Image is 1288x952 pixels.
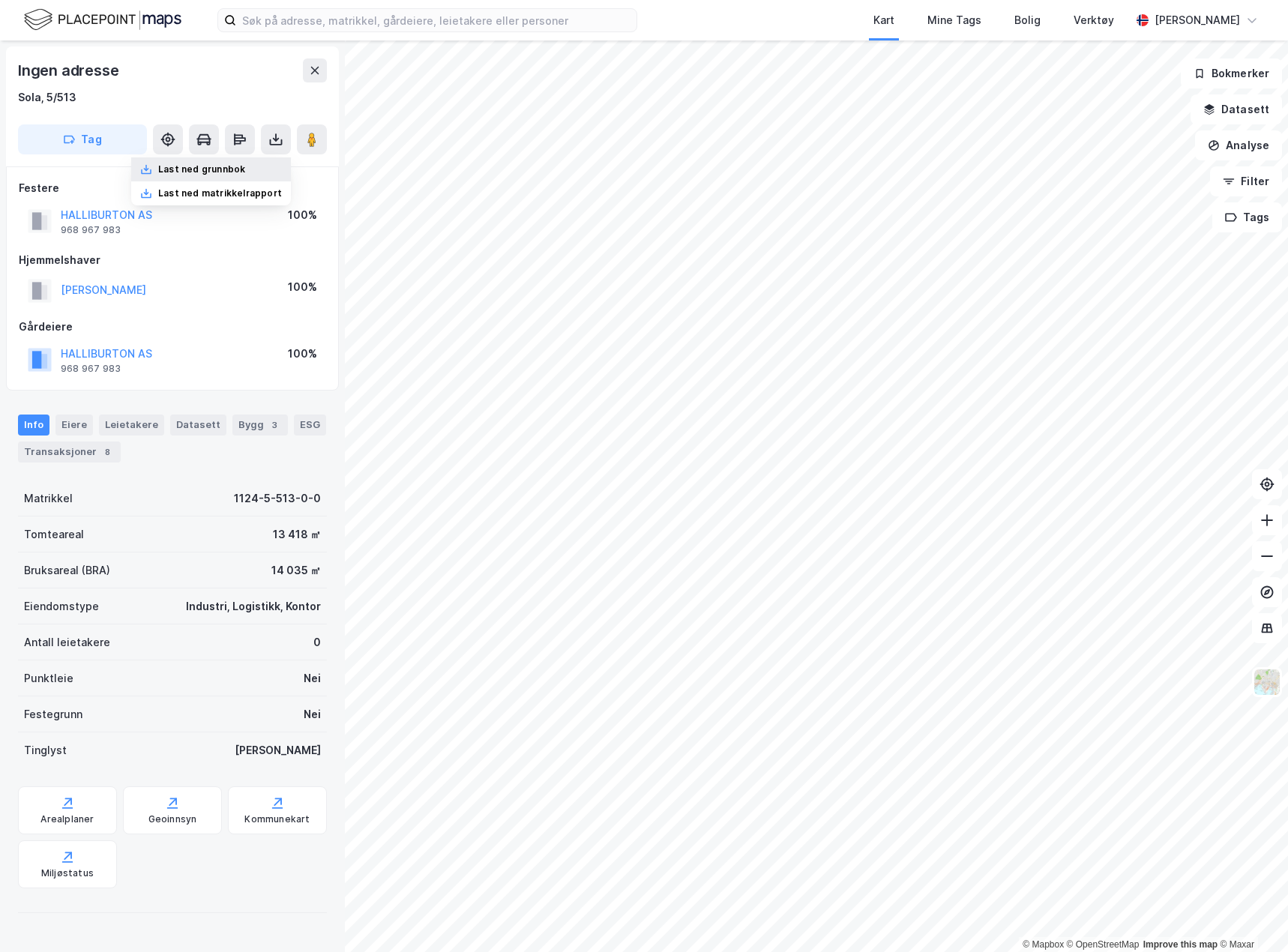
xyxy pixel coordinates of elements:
[158,187,282,199] div: Last ned matrikkelrapport
[288,278,317,296] div: 100%
[24,525,84,543] div: Tomteareal
[99,415,164,436] div: Leietakere
[41,867,94,879] div: Miljøstatus
[1213,880,1288,952] div: Kontrollprogram for chat
[244,813,310,825] div: Kommunekart
[100,445,115,460] div: 8
[1155,11,1240,29] div: [PERSON_NAME]
[61,363,121,375] div: 968 967 983
[19,318,326,336] div: Gårdeiere
[267,418,282,433] div: 3
[232,415,288,436] div: Bygg
[234,489,321,507] div: 1124-5-513-0-0
[288,206,317,224] div: 100%
[40,813,94,825] div: Arealplaner
[1212,202,1282,232] button: Tags
[273,525,321,543] div: 13 418 ㎡
[1253,668,1281,696] img: Z
[1210,166,1282,196] button: Filter
[18,415,49,436] div: Info
[294,415,326,436] div: ESG
[148,813,197,825] div: Geoinnsyn
[55,415,93,436] div: Eiere
[24,633,110,651] div: Antall leietakere
[158,163,245,175] div: Last ned grunnbok
[24,741,67,759] div: Tinglyst
[61,224,121,236] div: 968 967 983
[24,489,73,507] div: Matrikkel
[236,9,637,31] input: Søk på adresse, matrikkel, gårdeiere, leietakere eller personer
[24,7,181,33] img: logo.f888ab2527a4732fd821a326f86c7f29.svg
[1014,11,1041,29] div: Bolig
[927,11,981,29] div: Mine Tags
[313,633,321,651] div: 0
[304,669,321,687] div: Nei
[24,561,110,579] div: Bruksareal (BRA)
[18,124,147,154] button: Tag
[18,58,121,82] div: Ingen adresse
[170,415,226,436] div: Datasett
[19,251,326,269] div: Hjemmelshaver
[304,705,321,723] div: Nei
[1195,130,1282,160] button: Analyse
[288,345,317,363] div: 100%
[1023,939,1064,950] a: Mapbox
[235,741,321,759] div: [PERSON_NAME]
[19,179,326,197] div: Festere
[1213,880,1288,952] iframe: Chat Widget
[1074,11,1114,29] div: Verktøy
[1143,939,1218,950] a: Improve this map
[24,705,82,723] div: Festegrunn
[186,597,321,615] div: Industri, Logistikk, Kontor
[1191,94,1282,124] button: Datasett
[1067,939,1140,950] a: OpenStreetMap
[18,442,121,463] div: Transaksjoner
[24,597,99,615] div: Eiendomstype
[873,11,894,29] div: Kart
[1181,58,1282,88] button: Bokmerker
[18,88,76,106] div: Sola, 5/513
[271,561,321,579] div: 14 035 ㎡
[24,669,73,687] div: Punktleie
